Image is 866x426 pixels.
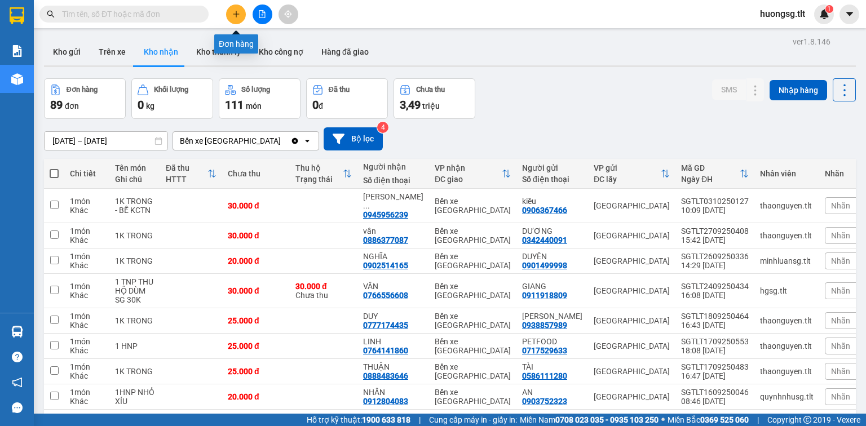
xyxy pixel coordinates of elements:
div: thaonguyen.tlt [760,316,814,325]
div: 0911918809 [522,291,567,300]
div: 16:43 [DATE] [681,321,749,330]
span: 0 [138,98,144,112]
button: Đã thu0đ [306,78,388,119]
div: 0586111280 [522,371,567,380]
div: SGTLT2409250434 [681,282,749,291]
button: Nhập hàng [770,80,827,100]
div: 1 món [70,227,104,236]
div: 0912804083 [363,397,408,406]
div: 1K TRONG - BỂ KCTN [115,197,154,215]
div: THUẬN [363,362,423,371]
span: đơn [65,101,79,110]
div: 1 món [70,337,104,346]
input: Select a date range. [45,132,167,150]
span: aim [284,10,292,18]
button: Chưa thu3,49 triệu [394,78,475,119]
div: 0777174435 [363,321,408,330]
div: quynhnhusg.tlt [760,392,814,401]
div: GIANG [522,282,582,291]
button: Số lượng111món [219,78,301,119]
div: SGTLT1809250464 [681,312,749,321]
div: [GEOGRAPHIC_DATA] [594,316,670,325]
div: 0903752323 [522,397,567,406]
div: VÂN [363,282,423,291]
div: [GEOGRAPHIC_DATA] [594,367,670,376]
div: Khối lượng [154,86,188,94]
span: Nhãn [831,392,850,401]
div: SGTLT2709250408 [681,227,749,236]
strong: 1900 633 818 [362,415,410,424]
strong: 0708 023 035 - 0935 103 250 [555,415,659,424]
svg: Clear value [290,136,299,145]
span: Miền Nam [520,414,659,426]
div: 18:08 [DATE] [681,346,749,355]
div: thaonguyen.tlt [760,231,814,240]
div: NGHĨA [363,252,423,261]
div: Bến xe [GEOGRAPHIC_DATA] [435,388,511,406]
div: 1 món [70,388,104,397]
input: Selected Bến xe Tiền Giang. [282,135,283,147]
div: Mã GD [681,163,740,172]
div: 25.000 đ [228,316,284,325]
div: 30.000 đ [295,282,352,291]
button: Khối lượng0kg [131,78,213,119]
div: Khác [70,206,104,215]
div: TÀI [522,362,582,371]
span: Cung cấp máy in - giấy in: [429,414,517,426]
span: món [246,101,262,110]
div: Người gửi [522,163,582,172]
button: Kho thanh lý [187,38,250,65]
div: 1K TRONG [115,367,154,376]
div: ĐC giao [435,175,502,184]
button: Trên xe [90,38,135,65]
div: Bến xe [GEOGRAPHIC_DATA] [435,362,511,380]
div: 1K TRONG [115,316,154,325]
div: LINH [363,337,423,346]
span: question-circle [12,352,23,362]
span: 3,49 [400,98,421,112]
button: caret-down [840,5,859,24]
span: message [12,402,23,413]
div: Người nhận [363,162,423,171]
div: SGTLT0310250127 [681,197,749,206]
div: Trạng thái [295,175,343,184]
span: ⚪️ [661,418,665,422]
div: Ngày ĐH [681,175,740,184]
span: | [757,414,759,426]
div: Khác [70,291,104,300]
div: Đã thu [166,163,207,172]
div: Bến xe [GEOGRAPHIC_DATA] [435,337,511,355]
div: Khác [70,261,104,270]
div: 16:08 [DATE] [681,291,749,300]
span: Nhãn [831,231,850,240]
sup: 4 [377,122,388,133]
div: 0901499998 [522,261,567,270]
div: Chưa thu [416,86,445,94]
span: Nhãn [831,367,850,376]
div: 08:46 [DATE] [681,397,749,406]
div: Bến xe [GEOGRAPHIC_DATA] [180,135,281,147]
div: Khác [70,236,104,245]
div: Thu hộ [295,163,343,172]
img: warehouse-icon [11,73,23,85]
div: Khác [70,321,104,330]
div: PETFOOD [522,337,582,346]
div: 16:47 [DATE] [681,371,749,380]
div: DƯƠNG [522,227,582,236]
div: SGTLT2609250336 [681,252,749,261]
div: 1 món [70,312,104,321]
div: Đơn hàng [214,34,258,54]
div: SGTLT1709250483 [681,362,749,371]
div: ĐC lấy [594,175,661,184]
div: 30.000 đ [228,201,284,210]
div: 1 HNP [115,341,154,350]
div: DUYÊN [522,252,582,261]
div: Chưa thu [228,169,284,178]
button: Hàng đã giao [312,38,378,65]
span: Miền Bắc [668,414,749,426]
div: HTTT [166,175,207,184]
div: SGTLT1609250046 [681,388,749,397]
div: 1K TRONG [115,231,154,240]
div: 1HNP NHỎ XÍU [115,388,154,406]
div: Bến xe [GEOGRAPHIC_DATA] [435,312,511,330]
